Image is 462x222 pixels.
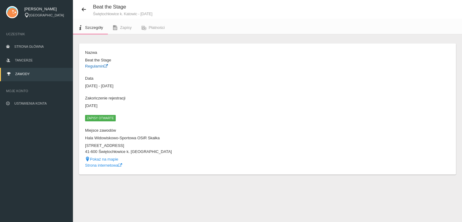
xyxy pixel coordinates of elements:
span: Zapisy [120,25,132,30]
dt: Miejsce zawodów [85,127,265,134]
span: [PERSON_NAME] [24,6,67,12]
span: Tancerze [15,58,33,62]
dd: [DATE] [85,103,265,109]
dd: Beat the Stage [85,57,265,63]
span: Uczestnik [6,31,67,37]
a: Pokaż na mapie [85,157,118,161]
dt: Zakończenie rejestracji [85,95,265,101]
a: Zapisy otwarte [85,116,116,120]
a: Zapisy [108,21,136,34]
a: Regulamin [85,64,108,68]
span: Zapisy otwarte [85,115,116,121]
dd: [DATE] - [DATE] [85,83,265,89]
dt: Nazwa [85,50,265,56]
a: Strona internetowa [85,163,122,168]
span: Moje konto [6,88,67,94]
span: Ustawienia konta [14,102,47,105]
span: Strona główna [14,45,44,48]
small: Świętochłowice k. Katowic - [DATE] [93,12,152,16]
dt: Data [85,75,265,82]
dd: [STREET_ADDRESS] [85,143,265,149]
span: Szczegóły [85,25,103,30]
img: svg [6,6,18,18]
span: Zawody [15,72,30,76]
dd: Hala Widowiskowo-Sportowa OSiR Skałka [85,135,265,141]
span: Płatności [149,25,165,30]
span: Beat the Stage [93,4,126,10]
div: [GEOGRAPHIC_DATA] [24,13,67,18]
dd: 41-600 Świętochłowice k. [GEOGRAPHIC_DATA] [85,149,265,155]
a: Szczegóły [73,21,108,34]
a: Płatności [137,21,170,34]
